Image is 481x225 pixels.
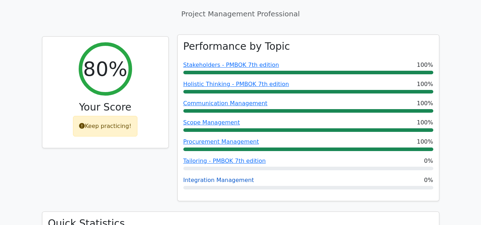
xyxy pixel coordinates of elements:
[83,57,127,81] h2: 80%
[424,157,433,165] span: 0%
[48,101,163,113] h3: Your Score
[183,119,240,126] a: Scope Management
[73,116,137,136] div: Keep practicing!
[417,61,433,69] span: 100%
[183,41,290,53] h3: Performance by Topic
[183,138,259,145] a: Procurement Management
[183,81,289,87] a: Holistic Thinking - PMBOK 7th edition
[183,100,268,107] a: Communication Management
[417,99,433,108] span: 100%
[417,80,433,89] span: 100%
[183,61,279,68] a: Stakeholders - PMBOK 7th edition
[424,176,433,184] span: 0%
[417,118,433,127] span: 100%
[417,138,433,146] span: 100%
[183,177,254,183] a: Integration Management
[183,157,266,164] a: Tailoring - PMBOK 7th edition
[42,9,439,19] p: Project Management Professional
